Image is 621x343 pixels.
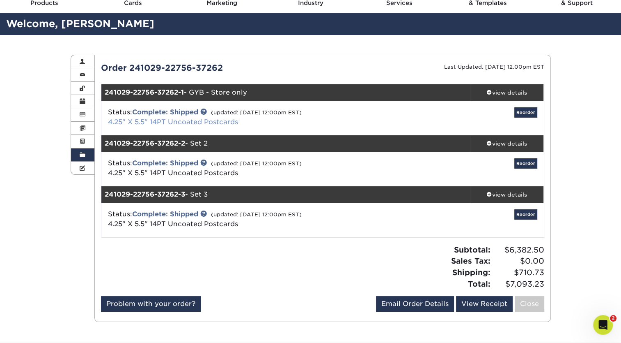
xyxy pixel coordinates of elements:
[15,219,25,229] img: Irene avatar
[59,250,82,259] div: • [DATE]
[105,88,184,96] strong: 241029-22756-37262-1
[15,127,25,137] img: Irene avatar
[456,296,513,312] a: View Receipt
[470,88,544,97] div: view details
[108,118,238,126] a: 4.25" X 5.5" 14PT Uncoated Postcards
[59,37,82,46] div: • [DATE]
[12,243,22,253] img: Erica avatar
[105,139,185,147] strong: 241029-22756-37262-2
[8,249,18,259] img: Jenny avatar
[61,4,105,18] h1: Messages
[59,220,82,228] div: • [DATE]
[514,209,537,220] a: Reorder
[452,268,490,277] strong: Shipping:
[9,59,26,76] img: Profile image for Irene
[15,249,25,259] img: Irene avatar
[468,279,490,288] strong: Total:
[8,219,18,229] img: Jenny avatar
[59,128,82,137] div: • [DATE]
[102,209,396,229] div: Status:
[29,98,77,107] div: [PERSON_NAME]
[29,60,96,66] span: Rate your conversation
[211,160,302,167] small: (updated: [DATE] 12:00pm EST)
[101,84,470,101] div: - GYB - Store only
[132,210,198,218] a: Complete: Shipped
[78,67,101,76] div: • [DATE]
[470,84,544,101] a: view details
[8,188,18,198] img: Jenny avatar
[29,90,96,97] span: Rate your conversation
[211,109,302,116] small: (updated: [DATE] 12:00pm EST)
[610,315,616,322] span: 2
[470,186,544,203] a: view details
[19,277,36,283] span: Home
[66,277,98,283] span: Messages
[29,151,96,158] span: Rate your conversation
[130,277,143,283] span: Help
[493,244,544,256] span: $6,382.50
[144,3,159,18] div: Close
[15,36,25,46] img: Irene avatar
[108,169,238,177] a: 4.25" X 5.5" 14PT Uncoated Postcards
[102,107,396,127] div: Status:
[470,139,544,148] div: view details
[493,267,544,278] span: $710.73
[12,212,22,222] img: Erica avatar
[102,158,396,178] div: Status:
[78,159,101,167] div: • [DATE]
[132,108,198,116] a: Complete: Shipped
[9,151,26,167] img: Profile image for Avery
[451,256,490,265] strong: Sales Tax:
[95,62,323,74] div: Order 241029-22756-37262
[101,296,201,312] a: Problem with your order?
[514,107,537,118] a: Reorder
[12,30,22,39] img: Erica avatar
[470,135,544,152] a: view details
[38,232,126,248] button: Send us a message
[493,255,544,267] span: $0.00
[9,90,26,106] img: Profile image for Erica
[132,159,198,167] a: Complete: Shipped
[514,158,537,169] a: Reorder
[211,211,302,218] small: (updated: [DATE] 12:00pm EST)
[470,190,544,199] div: view details
[101,135,470,152] div: - Set 2
[8,127,18,137] img: Jenny avatar
[444,64,544,70] small: Last Updated: [DATE] 12:00pm EST
[27,220,57,228] div: Primoprint
[59,189,82,198] div: • [DATE]
[27,250,57,259] div: Primoprint
[493,278,544,290] span: $7,093.23
[78,98,101,107] div: • [DATE]
[454,245,490,254] strong: Subtotal:
[27,37,57,46] div: Primoprint
[108,220,238,228] a: 4.25" X 5.5" 14PT Uncoated Postcards
[27,189,57,198] div: Primoprint
[15,188,25,198] img: Irene avatar
[27,128,57,137] div: Primoprint
[101,186,470,203] div: - Set 3
[12,182,22,192] img: Erica avatar
[593,315,613,335] iframe: Intercom live chat
[12,121,22,131] img: Erica avatar
[515,296,544,312] a: Close
[376,296,454,312] a: Email Order Details
[110,257,164,290] button: Help
[29,159,77,167] div: [PERSON_NAME]
[29,67,77,76] div: [PERSON_NAME]
[8,36,18,46] img: Jenny avatar
[55,257,109,290] button: Messages
[105,190,185,198] strong: 241029-22756-37262-3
